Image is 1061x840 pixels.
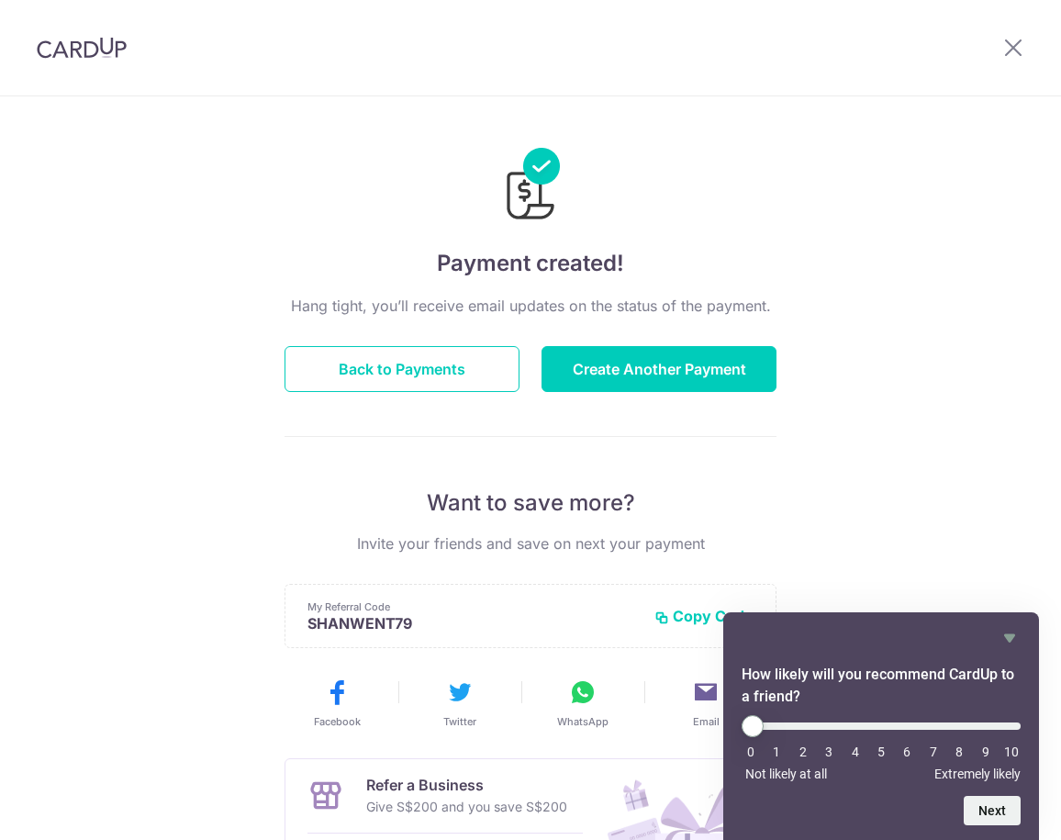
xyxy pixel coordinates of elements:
div: How likely will you recommend CardUp to a friend? Select an option from 0 to 10, with 0 being Not... [742,715,1021,781]
p: Give S$200 and you save S$200 [366,796,567,818]
li: 7 [924,745,943,759]
li: 0 [742,745,760,759]
p: Want to save more? [285,488,776,518]
span: WhatsApp [557,714,609,729]
button: Facebook [283,678,391,729]
h4: Payment created! [285,247,776,280]
p: SHANWENT79 [307,614,640,633]
p: Refer a Business [366,774,567,796]
img: CardUp [37,37,127,59]
p: Hang tight, you’ll receive email updates on the status of the payment. [285,295,776,317]
li: 2 [794,745,812,759]
span: Email [693,714,720,729]
li: 5 [872,745,890,759]
li: 4 [846,745,865,759]
div: How likely will you recommend CardUp to a friend? Select an option from 0 to 10, with 0 being Not... [742,627,1021,825]
span: Twitter [443,714,476,729]
button: Next question [964,796,1021,825]
button: Back to Payments [285,346,519,392]
p: Invite your friends and save on next your payment [285,532,776,554]
span: Facebook [314,714,361,729]
span: Not likely at all [745,767,827,781]
li: 10 [1002,745,1021,759]
button: Twitter [406,678,514,729]
h2: How likely will you recommend CardUp to a friend? Select an option from 0 to 10, with 0 being Not... [742,664,1021,708]
button: Copy Code [654,607,754,625]
button: Create Another Payment [542,346,776,392]
li: 9 [977,745,995,759]
button: WhatsApp [529,678,637,729]
li: 6 [898,745,916,759]
button: Email [652,678,760,729]
li: 8 [950,745,968,759]
p: My Referral Code [307,599,640,614]
span: Extremely likely [934,767,1021,781]
li: 3 [820,745,838,759]
li: 1 [767,745,786,759]
img: Payments [501,148,560,225]
button: Hide survey [999,627,1021,649]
